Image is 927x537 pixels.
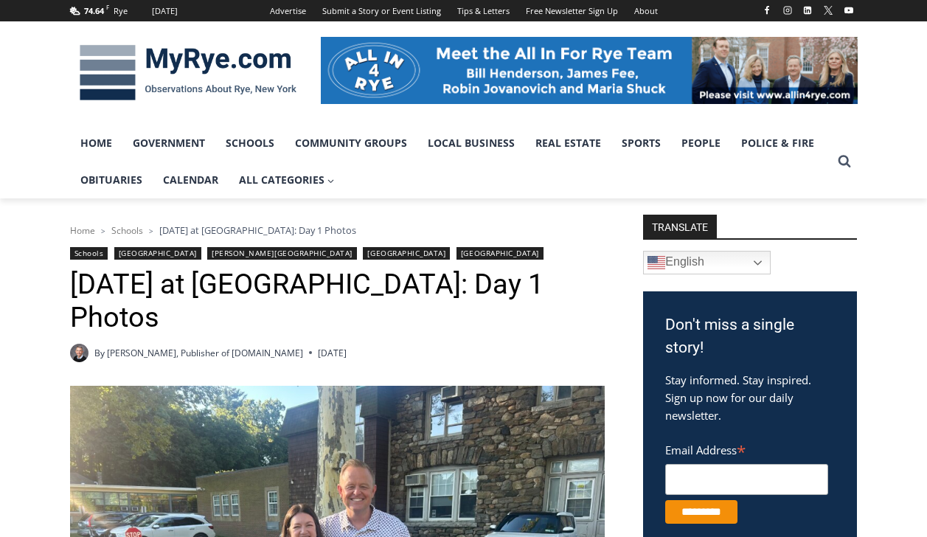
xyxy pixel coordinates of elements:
a: English [643,251,771,274]
a: Home [70,125,122,162]
a: Home [70,224,95,237]
span: F [106,3,109,11]
a: Local Business [417,125,525,162]
p: Stay informed. Stay inspired. Sign up now for our daily newsletter. [665,371,835,424]
a: X [819,1,837,19]
a: [GEOGRAPHIC_DATA] [456,247,544,260]
img: MyRye.com [70,35,306,111]
a: Facebook [758,1,776,19]
img: en [647,254,665,271]
a: [PERSON_NAME], Publisher of [DOMAIN_NAME] [107,347,303,359]
a: Police & Fire [731,125,824,162]
h3: Don't miss a single story! [665,313,835,360]
div: Rye [114,4,128,18]
a: [PERSON_NAME][GEOGRAPHIC_DATA] [207,247,357,260]
a: YouTube [840,1,858,19]
nav: Breadcrumbs [70,223,605,238]
a: Schools [70,247,108,260]
a: Instagram [779,1,796,19]
strong: TRANSLATE [643,215,717,238]
span: By [94,346,105,360]
nav: Primary Navigation [70,125,831,199]
span: > [149,226,153,236]
a: Real Estate [525,125,611,162]
a: [GEOGRAPHIC_DATA] [363,247,450,260]
span: All Categories [239,172,335,188]
button: View Search Form [831,148,858,175]
span: [DATE] at [GEOGRAPHIC_DATA]: Day 1 Photos [159,224,356,237]
time: [DATE] [318,346,347,360]
a: Obituaries [70,162,153,198]
a: Schools [215,125,285,162]
span: > [101,226,105,236]
a: People [671,125,731,162]
a: Linkedin [799,1,816,19]
a: Community Groups [285,125,417,162]
a: [GEOGRAPHIC_DATA] [114,247,201,260]
a: Sports [611,125,671,162]
h1: [DATE] at [GEOGRAPHIC_DATA]: Day 1 Photos [70,268,605,335]
div: [DATE] [152,4,178,18]
a: All Categories [229,162,345,198]
a: Author image [70,344,88,362]
span: 74.64 [84,5,104,16]
a: Calendar [153,162,229,198]
label: Email Address [665,435,828,462]
a: Government [122,125,215,162]
a: Schools [111,224,143,237]
img: All in for Rye [321,37,858,103]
